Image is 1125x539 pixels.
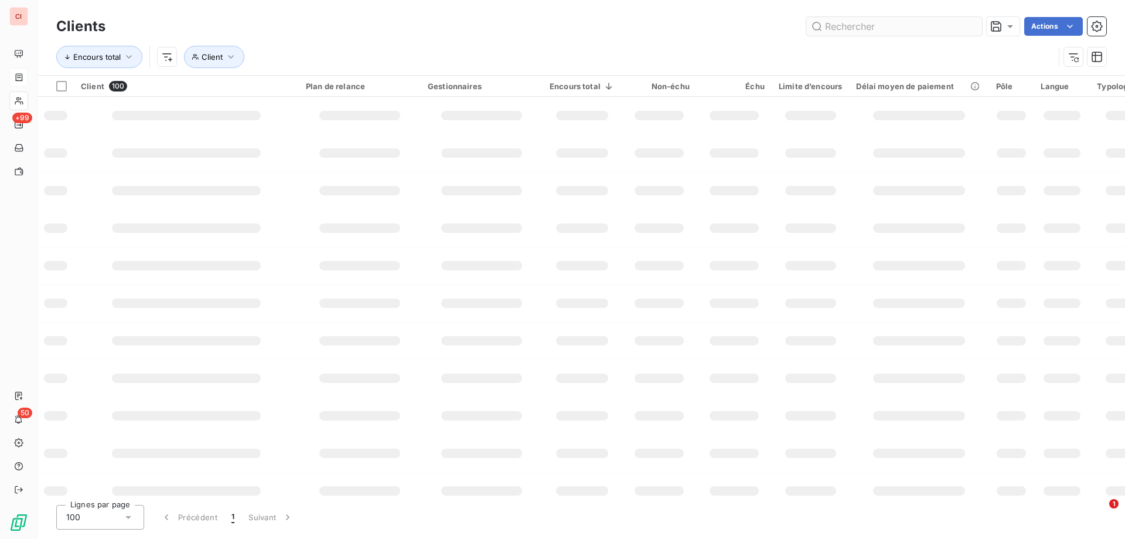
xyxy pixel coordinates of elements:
[73,52,121,62] span: Encours total
[806,17,982,36] input: Rechercher
[18,408,32,418] span: 50
[9,7,28,26] div: CI
[704,82,765,91] div: Échu
[779,82,842,91] div: Limite d’encours
[202,52,223,62] span: Client
[224,505,241,530] button: 1
[66,511,80,523] span: 100
[231,511,234,523] span: 1
[184,46,244,68] button: Client
[428,82,536,91] div: Gestionnaires
[154,505,224,530] button: Précédent
[550,82,615,91] div: Encours total
[629,82,690,91] div: Non-échu
[1024,17,1083,36] button: Actions
[9,513,28,532] img: Logo LeanPay
[1041,82,1083,91] div: Langue
[109,81,127,91] span: 100
[1085,499,1113,527] iframe: Intercom live chat
[1109,499,1119,509] span: 1
[56,46,142,68] button: Encours total
[306,82,414,91] div: Plan de relance
[856,82,981,91] div: Délai moyen de paiement
[56,16,105,37] h3: Clients
[241,505,301,530] button: Suivant
[996,82,1027,91] div: Pôle
[81,82,104,91] span: Client
[12,113,32,123] span: +99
